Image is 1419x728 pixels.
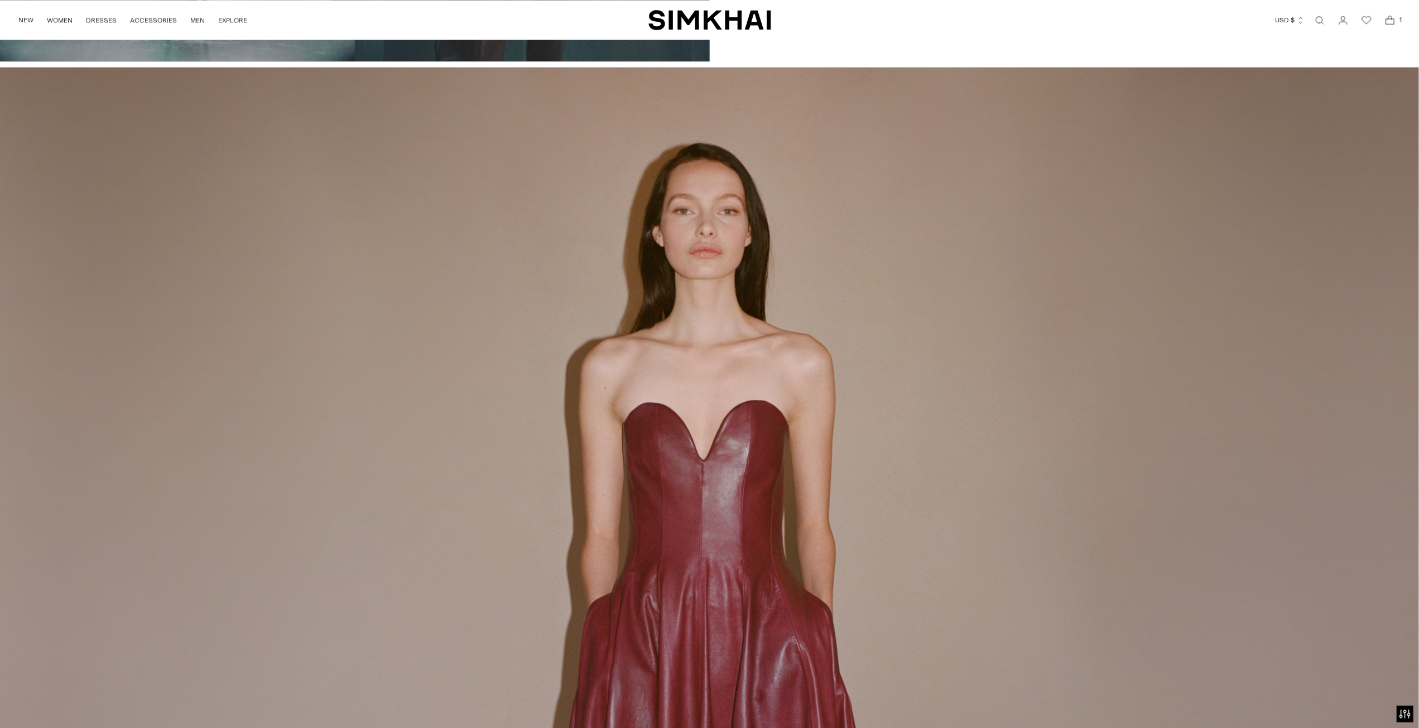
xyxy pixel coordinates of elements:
[218,8,247,32] a: EXPLORE
[648,9,771,31] a: SIMKHAI
[1355,9,1378,31] a: Wishlist
[1332,9,1354,31] a: Go to the account page
[130,8,177,32] a: ACCESSORIES
[86,8,117,32] a: DRESSES
[1396,15,1406,25] span: 1
[1309,9,1331,31] a: Open search modal
[18,8,33,32] a: NEW
[47,8,73,32] a: WOMEN
[1275,8,1305,32] button: USD $
[190,8,205,32] a: MEN
[1379,9,1401,31] a: Open cart modal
